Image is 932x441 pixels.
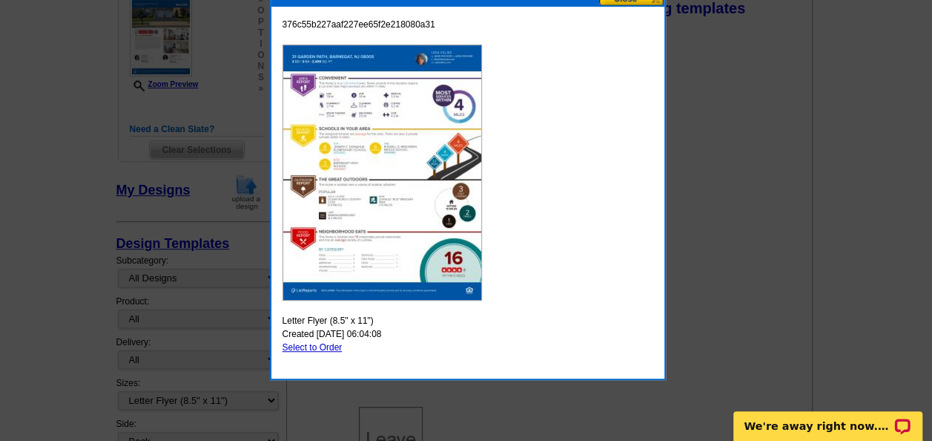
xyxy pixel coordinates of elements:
a: Select to Order [282,342,343,353]
span: Letter Flyer (8.5" x 11") [282,314,374,327]
span: 376c55b227aaf227ee65f2e218080a31 [282,18,435,31]
img: large-thumb.jpg [282,45,482,301]
iframe: LiveChat chat widget [724,394,932,441]
span: Created [DATE] 06:04:08 [282,327,382,341]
